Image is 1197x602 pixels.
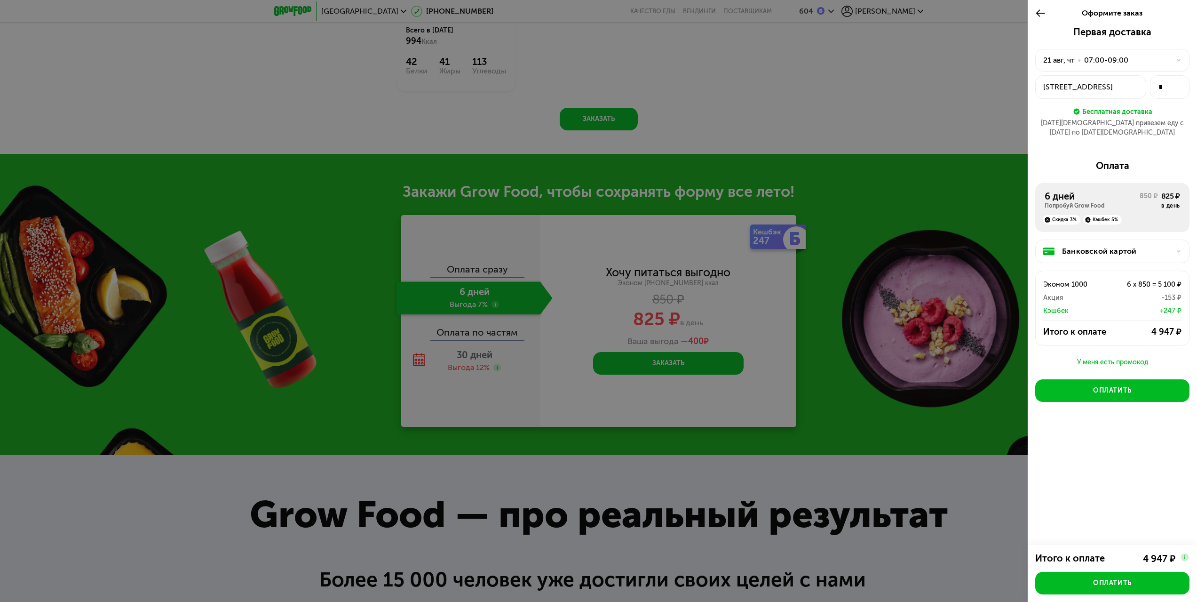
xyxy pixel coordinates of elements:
[1035,379,1189,402] button: Оплатить
[1140,192,1157,209] div: 850 ₽
[1035,75,1146,99] button: [STREET_ADDRESS]
[1143,553,1175,564] div: 4 947 ₽
[1083,215,1122,225] div: Кэшбек 5%
[1082,106,1152,117] div: Бесплатная доставка
[1043,305,1099,316] div: Кэшбек
[1119,326,1181,337] div: 4 947 ₽
[1035,572,1189,594] button: Оплатить
[1082,8,1142,17] span: Оформите заказ
[1093,578,1132,588] div: Оплатить
[1062,246,1170,257] div: Банковской картой
[1035,553,1120,564] div: Итого к оплате
[1043,279,1099,290] div: Эконом 1000
[1043,326,1119,337] div: Итого к оплате
[1045,202,1140,209] div: Попробуй Grow Food
[1078,55,1081,66] div: •
[1161,191,1180,202] div: 825 ₽
[1161,202,1180,209] div: в день
[1043,292,1099,303] div: Акция
[1035,119,1189,137] div: [DATE][DEMOGRAPHIC_DATA] привезем еду с [DATE] по [DATE][DEMOGRAPHIC_DATA]
[1099,305,1181,316] div: +247 ₽
[1043,215,1080,225] div: Скидка 3%
[1099,279,1181,290] div: 6 x 850 = 5 100 ₽
[1045,191,1140,202] div: 6 дней
[1035,160,1189,171] div: Оплата
[1035,26,1189,38] div: Первая доставка
[1093,386,1132,395] div: Оплатить
[1043,81,1138,93] div: [STREET_ADDRESS]
[1084,55,1128,66] div: 07:00-09:00
[1035,357,1189,368] button: У меня есть промокод
[1043,55,1075,66] div: 21 авг, чт
[1099,292,1181,303] div: -153 ₽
